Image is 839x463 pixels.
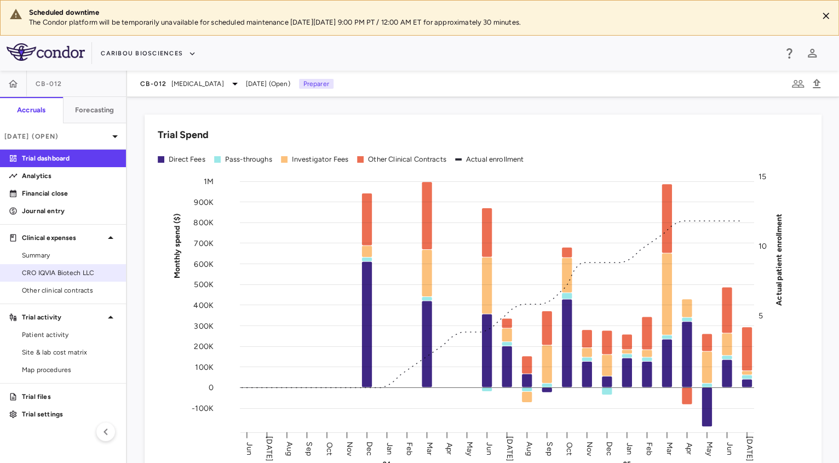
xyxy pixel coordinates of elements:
div: Pass-throughs [225,155,272,164]
text: Oct [565,442,574,455]
text: Nov [585,441,594,456]
span: CB-012 [36,79,62,88]
span: Summary [22,250,117,260]
button: Close [818,8,834,24]
div: Actual enrollment [466,155,524,164]
tspan: 200K [194,342,214,351]
span: Patient activity [22,330,117,340]
p: Trial activity [22,312,104,322]
text: Jun [725,442,734,455]
tspan: Actual patient enrollment [774,213,784,305]
tspan: Monthly spend ($) [173,213,182,278]
text: Feb [405,442,414,455]
div: Investigator Fees [292,155,349,164]
text: Oct [325,442,334,455]
text: Mar [424,442,434,455]
tspan: 500K [194,280,214,289]
tspan: 900K [194,197,214,207]
text: Aug [525,442,534,455]
span: [DATE] (Open) [246,79,290,89]
p: Preparer [299,79,334,89]
text: [DATE] [505,436,514,461]
span: CRO IQVIA Biotech LLC [22,268,117,278]
p: Analytics [22,171,117,181]
p: Trial files [22,392,117,402]
h6: Trial Spend [158,128,209,142]
span: Other clinical contracts [22,285,117,295]
tspan: 400K [193,300,214,310]
span: CB-012 [140,79,167,88]
text: Sep [304,442,314,455]
div: Direct Fees [169,155,205,164]
p: [DATE] (Open) [4,132,108,141]
text: Apr [445,442,454,454]
text: Aug [285,442,294,455]
text: Feb [645,442,654,455]
text: May [705,441,714,456]
tspan: 600K [194,259,214,268]
text: [DATE] [265,436,274,461]
span: Map procedures [22,365,117,375]
tspan: 100K [195,362,214,371]
p: Clinical expenses [22,233,104,243]
p: Financial close [22,188,117,198]
text: Mar [665,442,674,455]
p: Journal entry [22,206,117,216]
h6: Accruals [17,105,45,115]
tspan: 10 [758,241,767,250]
text: Apr [685,442,694,454]
div: Scheduled downtime [29,8,809,18]
button: Caribou Biosciences [101,45,196,62]
p: Trial dashboard [22,153,117,163]
span: Site & lab cost matrix [22,347,117,357]
text: [DATE] [745,436,754,461]
tspan: -100K [192,403,214,413]
text: Dec [365,441,374,455]
tspan: 15 [758,172,766,181]
text: Sep [545,442,554,455]
text: Nov [344,441,354,456]
h6: Forecasting [75,105,114,115]
p: Trial settings [22,409,117,419]
img: logo-full-SnFGN8VE.png [7,43,85,61]
text: Jan [384,442,394,454]
tspan: 5 [758,311,763,320]
p: The Condor platform will be temporarily unavailable for scheduled maintenance [DATE][DATE] 9:00 P... [29,18,809,27]
text: Jun [485,442,494,455]
text: Jan [625,442,634,454]
tspan: 300K [194,321,214,330]
text: Dec [605,441,614,455]
tspan: 700K [194,238,214,248]
tspan: 0 [209,383,214,392]
div: Other Clinical Contracts [368,155,446,164]
text: Jun [245,442,254,455]
tspan: 800K [193,218,214,227]
span: [MEDICAL_DATA] [171,79,224,89]
tspan: 1M [204,176,214,186]
text: May [464,441,474,456]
